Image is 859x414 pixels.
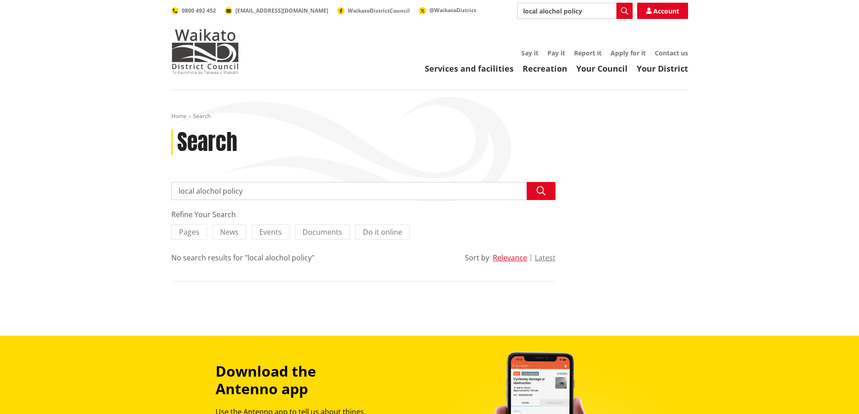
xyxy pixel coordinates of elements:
[171,29,239,74] img: Waikato District Council - Te Kaunihera aa Takiwaa o Waikato
[637,3,688,19] a: Account
[493,254,527,262] button: Relevance
[193,112,211,120] span: Search
[535,254,556,262] button: Latest
[419,6,476,14] a: @WaikatoDistrict
[259,227,282,237] span: Events
[179,227,199,237] span: Pages
[182,7,216,14] span: 0800 492 452
[225,7,328,14] a: [EMAIL_ADDRESS][DOMAIN_NAME]
[235,7,328,14] span: [EMAIL_ADDRESS][DOMAIN_NAME]
[429,6,476,14] span: @WaikatoDistrict
[337,7,410,14] a: WaikatoDistrictCouncil
[171,113,688,120] nav: breadcrumb
[171,7,216,14] a: 0800 492 452
[216,363,379,397] h3: Download the Antenno app
[171,209,556,220] div: Refine Your Search
[171,182,556,200] input: Search input
[177,129,237,155] h1: Search
[547,49,565,57] a: Pay it
[655,49,688,57] a: Contact us
[574,49,602,57] a: Report it
[425,63,514,74] a: Services and facilities
[348,7,410,14] span: WaikatoDistrictCouncil
[521,49,538,57] a: Say it
[465,252,489,263] div: Sort by
[171,252,314,263] div: No search results for "local alochol policy"
[611,49,646,57] a: Apply for it
[517,3,633,19] input: Search input
[303,227,342,237] span: Documents
[523,63,567,74] a: Recreation
[171,112,187,120] a: Home
[220,227,239,237] span: News
[576,63,628,74] a: Your Council
[363,227,402,237] span: Do it online
[637,63,688,74] a: Your District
